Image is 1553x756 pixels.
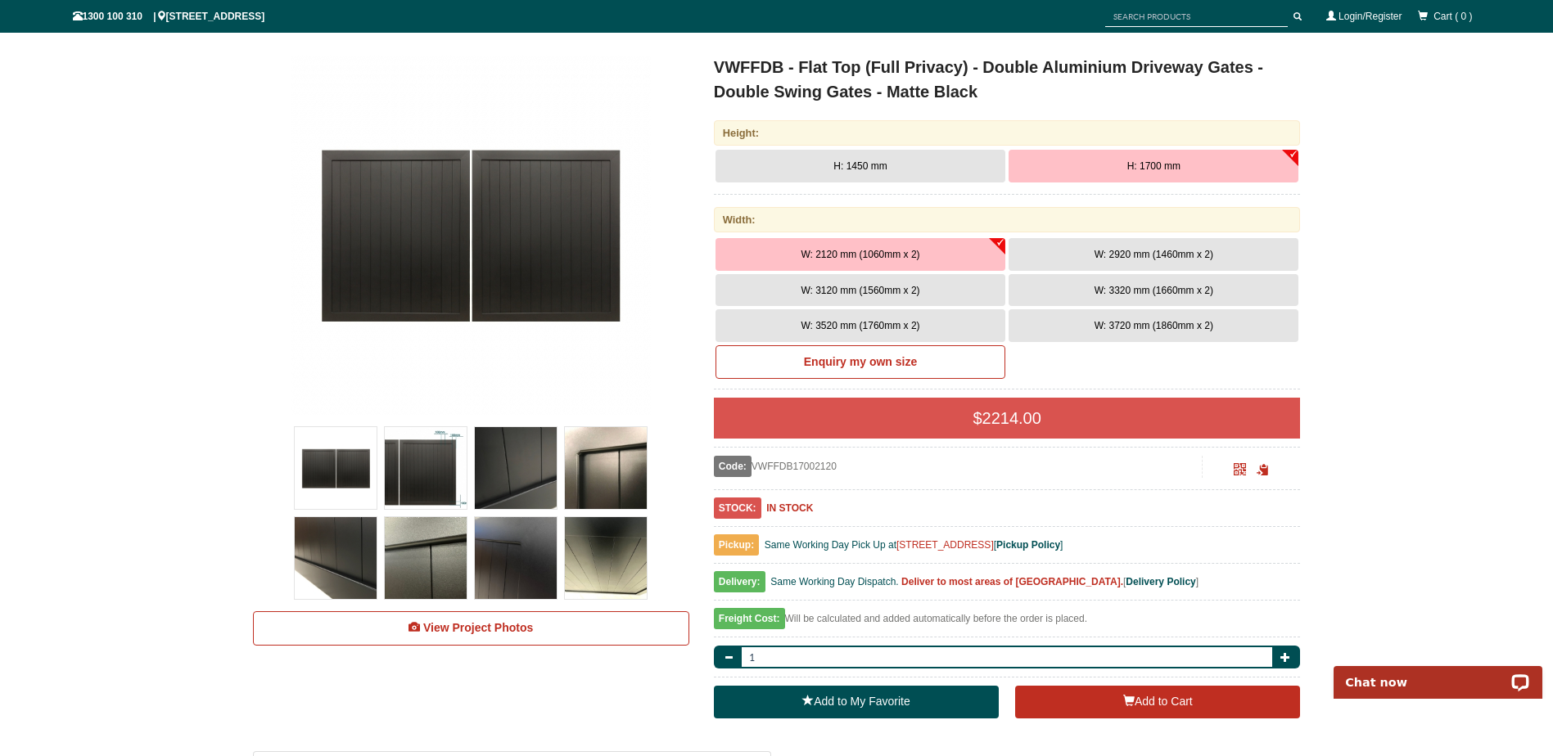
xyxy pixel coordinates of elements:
[766,502,813,514] b: IN STOCK
[801,320,919,331] span: W: 3520 mm (1760mm x 2)
[833,160,887,172] span: H: 1450 mm
[1257,464,1269,476] span: Click to copy the URL
[714,120,1301,146] div: Height:
[1009,274,1298,307] button: W: 3320 mm (1660mm x 2)
[1095,249,1213,260] span: W: 2920 mm (1460mm x 2)
[475,517,557,599] img: VWFFDB - Flat Top (Full Privacy) - Double Aluminium Driveway Gates - Double Swing Gates - Matte B...
[804,355,917,368] b: Enquiry my own size
[982,409,1041,427] span: 2214.00
[714,398,1301,439] div: $
[253,611,689,646] a: View Project Photos
[1126,576,1195,587] a: Delivery Policy
[996,539,1060,551] a: Pickup Policy
[295,427,377,509] img: VWFFDB - Flat Top (Full Privacy) - Double Aluminium Driveway Gates - Double Swing Gates - Matte B...
[73,11,265,22] span: 1300 100 310 | [STREET_ADDRESS]
[896,539,994,551] a: [STREET_ADDRESS]
[765,539,1063,551] span: Same Working Day Pick Up at [ ]
[475,427,557,509] img: VWFFDB - Flat Top (Full Privacy) - Double Aluminium Driveway Gates - Double Swing Gates - Matte B...
[385,427,467,509] img: VWFFDB - Flat Top (Full Privacy) - Double Aluminium Driveway Gates - Double Swing Gates - Matte B...
[423,621,533,634] span: View Project Photos
[1009,309,1298,342] button: W: 3720 mm (1860mm x 2)
[1095,320,1213,331] span: W: 3720 mm (1860mm x 2)
[901,576,1123,587] b: Deliver to most areas of [GEOGRAPHIC_DATA].
[1323,647,1553,699] iframe: LiveChat chat widget
[565,517,647,599] img: VWFFDB - Flat Top (Full Privacy) - Double Aluminium Driveway Gates - Double Swing Gates - Matte B...
[801,285,919,296] span: W: 3120 mm (1560mm x 2)
[255,55,688,415] a: VWFFDB - Flat Top (Full Privacy) - Double Aluminium Driveway Gates - Double Swing Gates - Matte B...
[714,456,752,477] span: Code:
[716,274,1005,307] button: W: 3120 mm (1560mm x 2)
[714,497,761,519] span: STOCK:
[1095,285,1213,296] span: W: 3320 mm (1660mm x 2)
[716,238,1005,271] button: W: 2120 mm (1060mm x 2)
[714,572,1301,601] div: [ ]
[714,609,1301,637] div: Will be calculated and added automatically before the order is placed.
[1127,160,1181,172] span: H: 1700 mm
[714,207,1301,232] div: Width:
[714,686,999,718] a: Add to My Favorite
[1105,7,1288,27] input: SEARCH PRODUCTS
[1234,466,1246,477] a: Click to enlarge and scan to share.
[714,456,1203,477] div: VWFFDB17002120
[291,55,651,415] img: VWFFDB - Flat Top (Full Privacy) - Double Aluminium Driveway Gates - Double Swing Gates - Matte B...
[1009,238,1298,271] button: W: 2920 mm (1460mm x 2)
[1009,150,1298,182] button: H: 1700 mm
[385,517,467,599] img: VWFFDB - Flat Top (Full Privacy) - Double Aluminium Driveway Gates - Double Swing Gates - Matte B...
[714,534,759,556] span: Pickup:
[716,345,1005,380] a: Enquiry my own size
[714,608,785,629] span: Freight Cost:
[1433,11,1472,22] span: Cart ( 0 )
[714,571,765,592] span: Delivery:
[716,150,1005,182] button: H: 1450 mm
[801,249,919,260] span: W: 2120 mm (1060mm x 2)
[1339,11,1402,22] a: Login/Register
[716,309,1005,342] button: W: 3520 mm (1760mm x 2)
[1015,686,1300,718] button: Add to Cart
[565,427,647,509] img: VWFFDB - Flat Top (Full Privacy) - Double Aluminium Driveway Gates - Double Swing Gates - Matte B...
[295,517,377,599] img: VWFFDB - Flat Top (Full Privacy) - Double Aluminium Driveway Gates - Double Swing Gates - Matte B...
[770,576,899,587] span: Same Working Day Dispatch.
[714,55,1301,104] h1: VWFFDB - Flat Top (Full Privacy) - Double Aluminium Driveway Gates - Double Swing Gates - Matte B...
